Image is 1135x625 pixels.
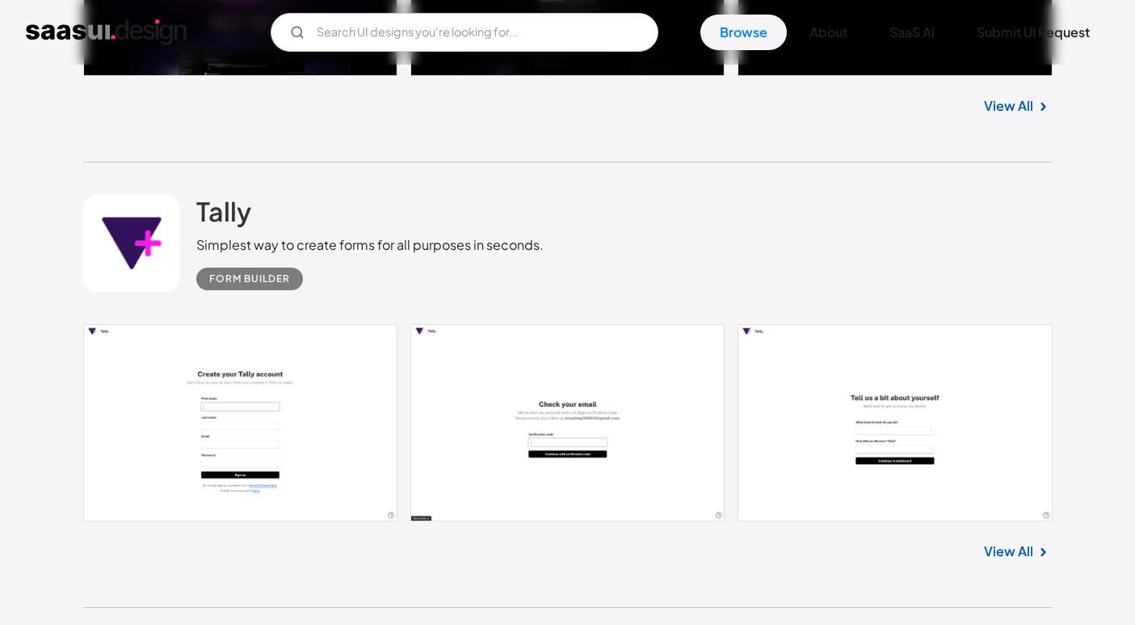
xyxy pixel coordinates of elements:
[870,15,954,50] a: SaaS Ai
[196,235,544,255] div: Simplest way to create forms for all purposes in seconds.
[271,13,658,52] input: Search UI designs you're looking for...
[196,195,251,235] a: Tally
[984,96,1033,116] a: View All
[26,19,187,45] a: home
[700,15,787,50] a: Browse
[196,195,251,227] h2: Tally
[957,15,1109,50] a: Submit UI Request
[984,542,1033,561] a: View All
[271,13,658,52] form: Email Form
[790,15,867,50] a: About
[209,269,290,289] div: Form Builder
